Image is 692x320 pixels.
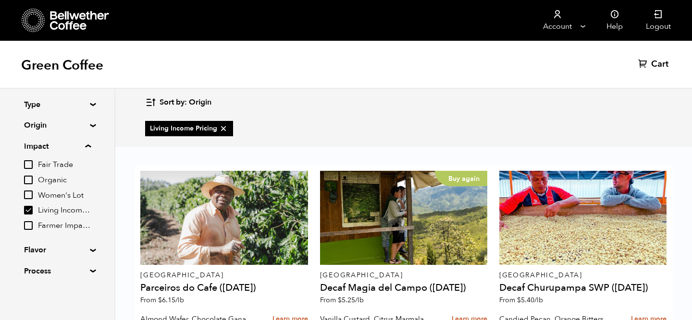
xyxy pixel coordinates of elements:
span: Cart [651,59,668,70]
h4: Decaf Magia del Campo ([DATE]) [320,283,487,293]
bdi: 5.40 [517,296,543,305]
span: From [320,296,364,305]
span: Fair Trade [38,160,91,170]
input: Women's Lot [24,190,33,199]
h1: Green Coffee [21,57,103,74]
p: [GEOGRAPHIC_DATA] [499,272,667,279]
h4: Decaf Churupampa SWP ([DATE]) [499,283,667,293]
span: $ [517,296,521,305]
span: Living Income Pricing [38,205,91,216]
span: Farmer Impact Fund [38,221,91,231]
span: Women's Lot [38,190,91,201]
summary: Origin [24,119,90,131]
p: [GEOGRAPHIC_DATA] [140,272,308,279]
span: /lb [355,296,364,305]
span: $ [158,296,162,305]
p: Buy again [435,171,487,186]
span: From [499,296,543,305]
span: $ [338,296,342,305]
button: Sort by: Origin [145,91,211,114]
input: Living Income Pricing [24,206,33,214]
input: Farmer Impact Fund [24,221,33,230]
p: [GEOGRAPHIC_DATA] [320,272,487,279]
input: Fair Trade [24,160,33,169]
span: Living Income Pricing [150,124,228,133]
a: Buy again [320,171,487,265]
bdi: 6.15 [158,296,184,305]
summary: Process [24,265,90,277]
summary: Flavor [24,244,90,256]
span: Organic [38,175,91,186]
summary: Type [24,99,90,110]
a: Cart [638,59,671,70]
bdi: 5.25 [338,296,364,305]
input: Organic [24,176,33,184]
summary: Impact [24,141,91,152]
span: /lb [534,296,543,305]
h4: Parceiros do Cafe ([DATE]) [140,283,308,293]
span: Sort by: Origin [160,97,211,108]
span: From [140,296,184,305]
span: /lb [175,296,184,305]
